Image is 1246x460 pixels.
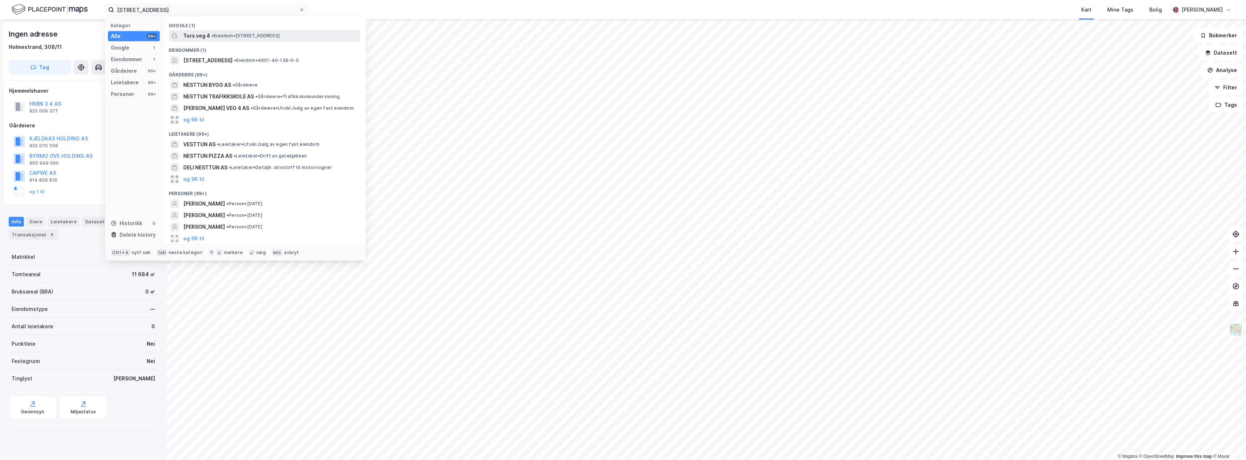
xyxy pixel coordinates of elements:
[1149,5,1162,14] div: Bolig
[183,92,254,101] span: NESTTUN TRAFIKKSKOLE AS
[48,217,79,226] div: Leietakere
[1176,454,1212,459] a: Improve this map
[1229,323,1243,337] img: Z
[229,165,231,170] span: •
[132,250,151,256] div: nytt søk
[1118,454,1138,459] a: Mapbox
[12,305,48,313] div: Eiendomstype
[1209,98,1243,112] button: Tags
[111,23,160,28] div: Kategori
[29,108,58,114] div: 925 009 377
[226,212,229,218] span: •
[183,104,249,113] span: [PERSON_NAME] VEG 4 AS
[111,43,129,52] div: Google
[147,33,157,39] div: 99+
[147,339,155,348] div: Nei
[183,56,233,65] span: [STREET_ADDRESS]
[111,55,142,64] div: Eiendommer
[234,153,307,159] span: Leietaker • Drift av gatekjøkken
[12,3,88,16] img: logo.f888ab2527a4732fd821a326f86c7f29.svg
[151,45,157,51] div: 1
[156,249,167,256] div: tab
[163,66,366,79] div: Gårdeiere (99+)
[284,250,299,256] div: avbryt
[163,126,366,139] div: Leietakere (99+)
[71,409,96,415] div: Miljøstatus
[9,217,24,226] div: Info
[226,224,262,230] span: Person • [DATE]
[226,201,262,207] span: Person • [DATE]
[183,31,210,40] span: Tors veg 4
[255,94,340,100] span: Gårdeiere • Trafikkskoleundervisning
[217,142,319,147] span: Leietaker • Utvikl./salg av egen fast eiendom
[183,175,204,183] button: og 96 til
[183,223,225,231] span: [PERSON_NAME]
[163,42,366,55] div: Eiendommer (1)
[183,115,204,124] button: og 96 til
[183,152,232,160] span: NESTTUN PIZZA AS
[48,231,55,238] div: 4
[151,220,157,226] div: 0
[234,58,236,63] span: •
[150,305,155,313] div: —
[111,32,121,41] div: Alle
[12,270,41,279] div: Tomteareal
[12,374,32,383] div: Tinglyst
[29,177,57,183] div: 914 859 816
[183,81,231,89] span: NESTTUN BYGG AS
[111,249,130,256] div: Ctrl + k
[183,199,225,208] span: [PERSON_NAME]
[82,217,109,226] div: Datasett
[1182,5,1223,14] div: [PERSON_NAME]
[183,211,225,220] span: [PERSON_NAME]
[226,201,229,206] span: •
[229,165,332,170] span: Leietaker • Detaljh. drivstoff til motorvogner
[147,357,155,366] div: Nei
[27,217,45,226] div: Eiere
[111,67,137,75] div: Gårdeiere
[1208,80,1243,95] button: Filter
[1194,28,1243,43] button: Bokmerker
[212,33,280,39] span: Eiendom • [STREET_ADDRESS]
[147,68,157,74] div: 99+
[111,90,134,98] div: Personer
[183,140,216,149] span: VESTTUN AS
[9,43,62,51] div: Holmestrand, 308/11
[251,105,253,111] span: •
[1201,63,1243,77] button: Analyse
[1210,425,1246,460] iframe: Chat Widget
[12,253,35,261] div: Matrikkel
[9,121,158,130] div: Gårdeiere
[256,250,266,256] div: velg
[12,357,40,366] div: Festegrunn
[21,409,45,415] div: Geoinnsyn
[224,250,243,256] div: markere
[145,287,155,296] div: 0 ㎡
[12,287,53,296] div: Bruksareal (BRA)
[183,163,227,172] span: DELI NESTTUN AS
[169,250,203,256] div: neste kategori
[151,322,155,331] div: 0
[111,219,142,228] div: Historikk
[9,28,59,40] div: Ingen adresse
[29,143,58,149] div: 920 070 558
[233,82,258,88] span: Gårdeiere
[1107,5,1133,14] div: Mine Tags
[163,17,366,30] div: Google (1)
[113,374,155,383] div: [PERSON_NAME]
[272,249,283,256] div: esc
[251,105,354,111] span: Gårdeiere • Utvikl./salg av egen fast eiendom
[12,339,35,348] div: Punktleie
[183,234,204,243] button: og 96 til
[1199,46,1243,60] button: Datasett
[9,86,158,95] div: Hjemmelshaver
[234,58,299,63] span: Eiendom • 4601-40-139-0-0
[147,80,157,85] div: 99+
[151,56,157,62] div: 1
[233,82,235,88] span: •
[114,4,299,15] input: Søk på adresse, matrikkel, gårdeiere, leietakere eller personer
[9,60,71,75] button: Tag
[163,185,366,198] div: Personer (99+)
[226,212,262,218] span: Person • [DATE]
[132,270,155,279] div: 11 684 ㎡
